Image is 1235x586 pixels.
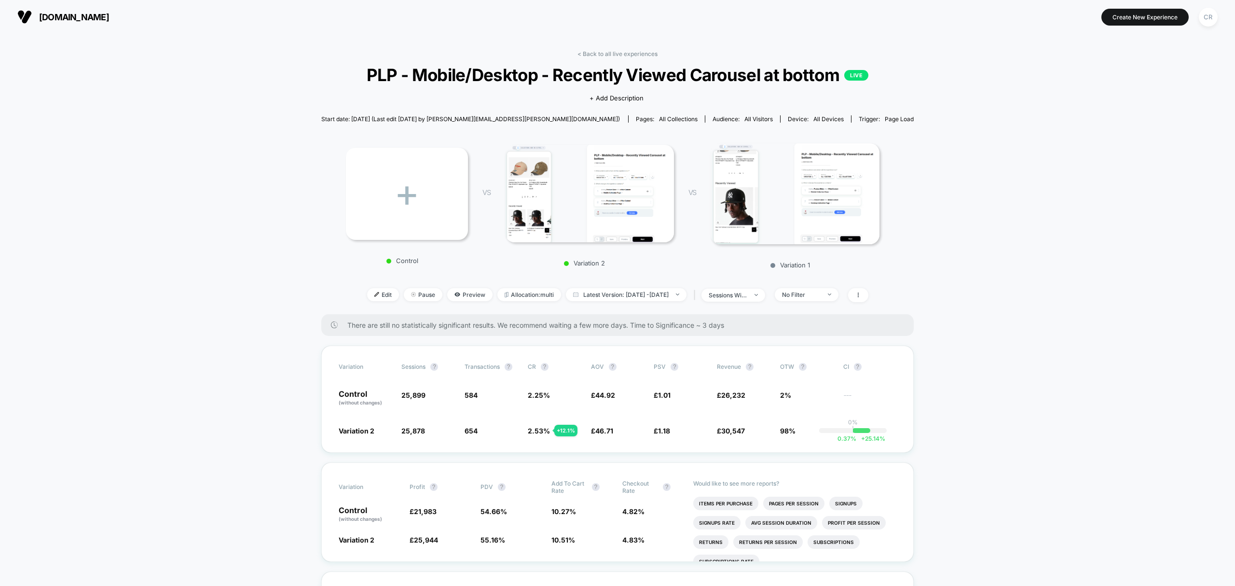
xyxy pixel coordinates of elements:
span: Add To Cart Rate [551,480,587,494]
img: end [755,294,758,296]
div: + [346,148,468,240]
span: + [861,435,865,442]
span: Edit [367,288,399,301]
span: [DOMAIN_NAME] [39,12,109,22]
li: Returns Per Session [733,535,803,549]
span: Pause [404,288,442,301]
span: Page Load [885,115,914,123]
img: end [411,292,416,297]
span: 55.16 % [480,536,505,544]
span: Latest Version: [DATE] - [DATE] [566,288,686,301]
div: Trigger: [859,115,914,123]
span: 10.51 % [551,536,575,544]
span: All Visitors [744,115,773,123]
span: £ [410,507,437,516]
button: ? [498,483,506,491]
span: 25,899 [401,391,425,399]
span: Profit [410,483,425,490]
div: No Filter [782,291,821,298]
span: Preview [447,288,493,301]
span: all collections [659,115,698,123]
div: Pages: [636,115,698,123]
p: Variation 1 [706,261,875,269]
button: CR [1196,7,1221,27]
span: 21,983 [414,507,437,516]
span: PLP - Mobile/Desktop - Recently Viewed Carousel at bottom [351,65,884,85]
span: PDV [480,483,493,490]
li: Subscriptions Rate [693,555,759,568]
span: £ [654,427,670,435]
span: 2.25 % [528,391,550,399]
img: Visually logo [17,10,32,24]
button: Create New Experience [1101,9,1189,26]
span: 98% [780,427,796,435]
span: £ [717,391,745,399]
li: Profit Per Session [822,516,886,530]
span: OTW [780,363,833,371]
span: Allocation: multi [497,288,561,301]
span: Checkout Rate [622,480,658,494]
span: £ [591,427,613,435]
span: 25,878 [401,427,425,435]
p: LIVE [844,70,868,81]
button: [DOMAIN_NAME] [14,9,112,25]
span: all devices [813,115,844,123]
div: sessions with impression [709,292,747,299]
span: 30,547 [721,427,745,435]
span: Variation [339,480,392,494]
li: Pages Per Session [763,497,824,510]
span: (without changes) [339,400,382,405]
p: Control [339,390,392,406]
span: 54.66 % [480,507,507,516]
span: Sessions [401,363,425,370]
span: + Add Description [590,94,644,103]
span: Start date: [DATE] (Last edit [DATE] by [PERSON_NAME][EMAIL_ADDRESS][PERSON_NAME][DOMAIN_NAME]) [321,115,620,123]
span: (without changes) [339,516,382,522]
button: ? [505,363,512,371]
span: £ [410,536,438,544]
img: end [828,293,831,295]
button: ? [609,363,617,371]
button: ? [854,363,862,371]
span: | [691,288,701,302]
span: There are still no statistically significant results. We recommend waiting a few more days . Time... [347,321,895,329]
button: ? [799,363,807,371]
p: Variation 2 [500,259,669,267]
div: CR [1199,8,1218,27]
span: £ [717,427,745,435]
span: CR [528,363,536,370]
span: 26,232 [721,391,745,399]
span: VS [688,188,696,196]
li: Avg Session Duration [745,516,817,530]
p: Control [339,506,400,523]
span: 2.53 % [528,427,550,435]
p: Control [341,257,463,265]
li: Items Per Purchase [693,497,758,510]
li: Signups Rate [693,516,741,530]
span: 1.18 [658,427,670,435]
span: 584 [465,391,478,399]
img: end [676,293,679,295]
span: Revenue [717,363,741,370]
span: PSV [654,363,666,370]
span: 4.83 % [622,536,645,544]
button: ? [430,363,438,371]
span: 2% [780,391,791,399]
span: 25.14 % [856,435,885,442]
span: AOV [591,363,604,370]
img: edit [374,292,379,297]
span: Variation [339,363,392,371]
li: Subscriptions [808,535,860,549]
span: £ [591,391,615,399]
li: Returns [693,535,728,549]
span: 25,944 [414,536,438,544]
div: Audience: [713,115,773,123]
button: ? [663,483,671,491]
button: ? [430,483,438,491]
span: 10.27 % [551,507,576,516]
span: Device: [780,115,851,123]
button: ? [592,483,600,491]
img: calendar [573,292,578,297]
button: ? [746,363,754,371]
span: VS [482,188,490,196]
